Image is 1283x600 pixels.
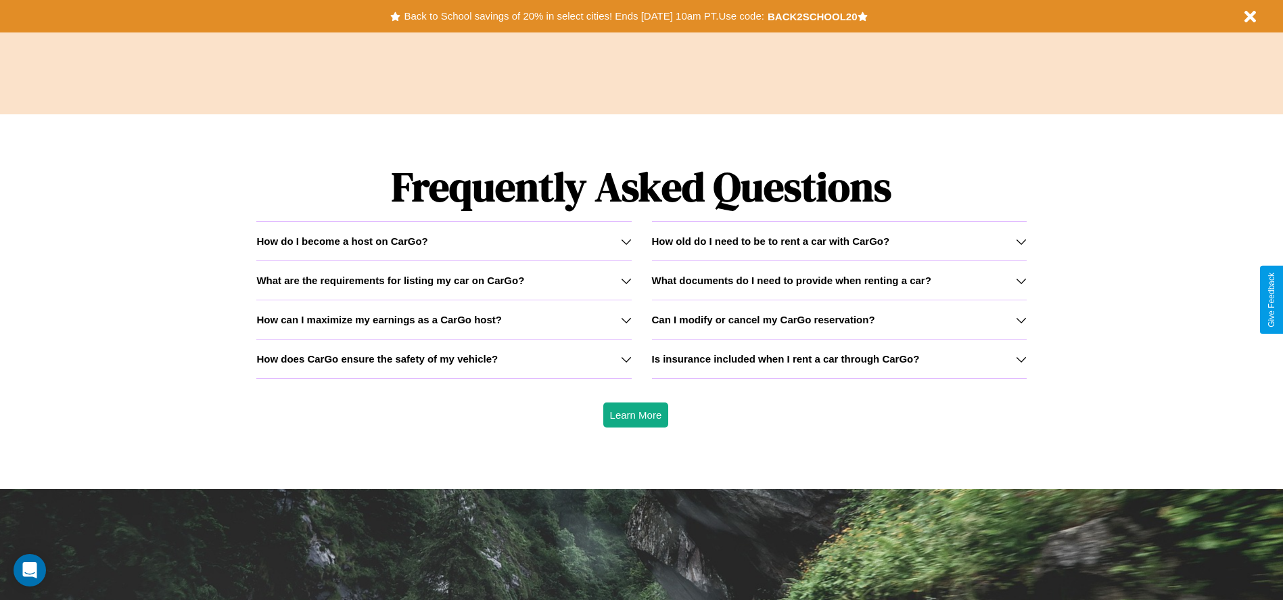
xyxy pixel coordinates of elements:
[256,353,498,365] h3: How does CarGo ensure the safety of my vehicle?
[256,314,502,325] h3: How can I maximize my earnings as a CarGo host?
[603,402,669,428] button: Learn More
[256,235,427,247] h3: How do I become a host on CarGo?
[652,235,890,247] h3: How old do I need to be to rent a car with CarGo?
[652,275,931,286] h3: What documents do I need to provide when renting a car?
[1267,273,1276,327] div: Give Feedback
[256,152,1026,221] h1: Frequently Asked Questions
[256,275,524,286] h3: What are the requirements for listing my car on CarGo?
[400,7,767,26] button: Back to School savings of 20% in select cities! Ends [DATE] 10am PT.Use code:
[652,314,875,325] h3: Can I modify or cancel my CarGo reservation?
[768,11,858,22] b: BACK2SCHOOL20
[652,353,920,365] h3: Is insurance included when I rent a car through CarGo?
[14,554,46,586] div: Open Intercom Messenger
